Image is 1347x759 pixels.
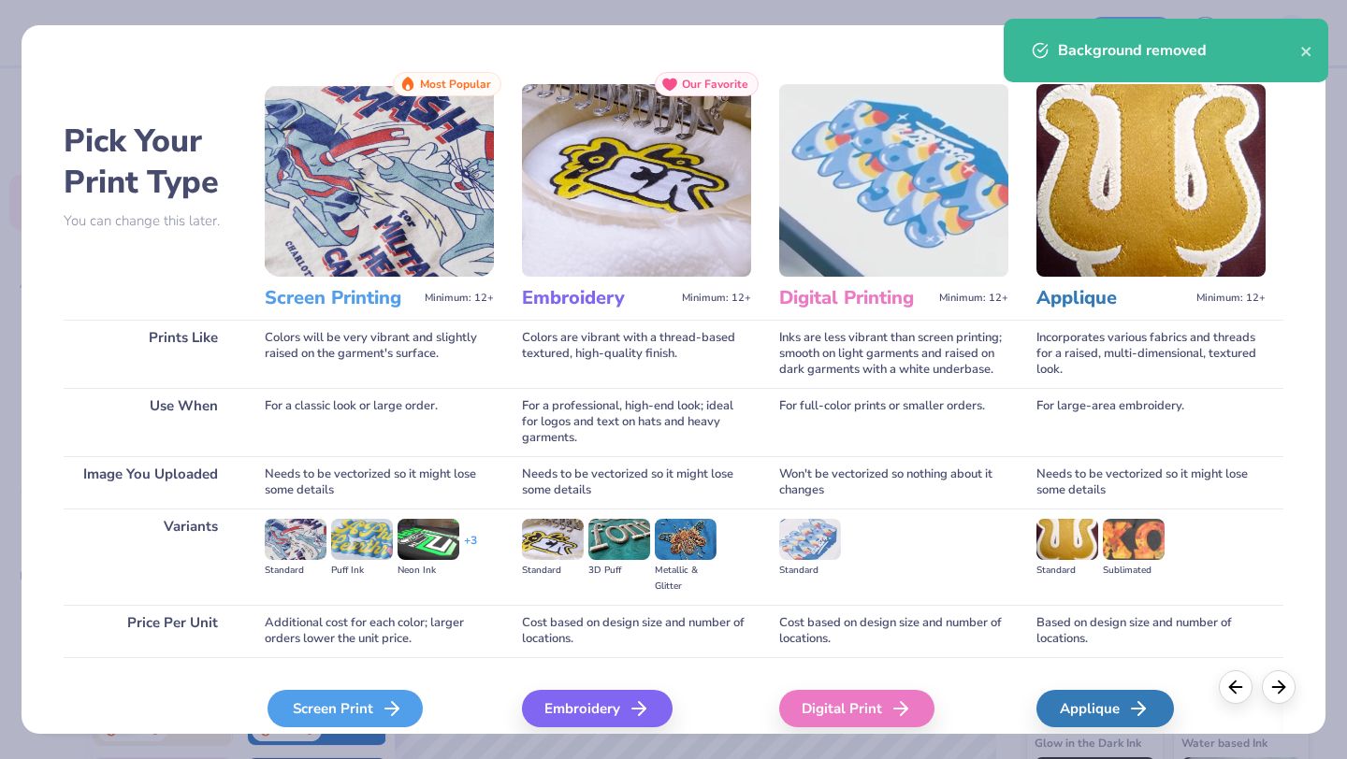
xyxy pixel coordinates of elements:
[1196,292,1266,305] span: Minimum: 12+
[265,563,326,579] div: Standard
[265,320,494,388] div: Colors will be very vibrant and slightly raised on the garment's surface.
[1036,456,1266,508] div: Needs to be vectorized so it might lose some details
[588,519,650,560] img: 3D Puff
[64,508,237,605] div: Variants
[655,563,717,594] div: Metallic & Glitter
[779,605,1008,657] div: Cost based on design size and number of locations.
[64,121,237,203] h2: Pick Your Print Type
[522,84,751,277] img: Embroidery
[522,563,584,579] div: Standard
[779,519,841,560] img: Standard
[779,286,932,310] h3: Digital Printing
[522,519,584,560] img: Standard
[64,388,237,456] div: Use When
[522,731,751,747] span: We'll vectorize your image.
[682,78,748,91] span: Our Favorite
[779,563,841,579] div: Standard
[522,456,751,508] div: Needs to be vectorized so it might lose some details
[464,533,477,565] div: + 3
[1036,563,1098,579] div: Standard
[522,320,751,388] div: Colors are vibrant with a thread-based textured, high-quality finish.
[1300,39,1313,62] button: close
[265,84,494,277] img: Screen Printing
[268,690,423,727] div: Screen Print
[420,78,491,91] span: Most Popular
[331,519,393,560] img: Puff Ink
[265,605,494,657] div: Additional cost for each color; larger orders lower the unit price.
[1036,731,1266,747] span: We'll vectorize your image.
[265,519,326,560] img: Standard
[1103,519,1165,560] img: Sublimated
[1036,519,1098,560] img: Standard
[779,388,1008,456] div: For full-color prints or smaller orders.
[398,519,459,560] img: Neon Ink
[1103,563,1165,579] div: Sublimated
[779,84,1008,277] img: Digital Printing
[939,292,1008,305] span: Minimum: 12+
[1036,605,1266,657] div: Based on design size and number of locations.
[682,292,751,305] span: Minimum: 12+
[522,388,751,456] div: For a professional, high-end look; ideal for logos and text on hats and heavy garments.
[398,563,459,579] div: Neon Ink
[265,731,494,747] span: We'll vectorize your image.
[522,690,673,727] div: Embroidery
[779,456,1008,508] div: Won't be vectorized so nothing about it changes
[64,320,237,388] div: Prints Like
[64,605,237,657] div: Price Per Unit
[522,286,674,310] h3: Embroidery
[779,690,934,727] div: Digital Print
[331,563,393,579] div: Puff Ink
[1036,84,1266,277] img: Applique
[64,456,237,508] div: Image You Uploaded
[425,292,494,305] span: Minimum: 12+
[265,388,494,456] div: For a classic look or large order.
[265,286,417,310] h3: Screen Printing
[522,605,751,657] div: Cost based on design size and number of locations.
[1036,320,1266,388] div: Incorporates various fabrics and threads for a raised, multi-dimensional, textured look.
[265,456,494,508] div: Needs to be vectorized so it might lose some details
[1058,39,1300,62] div: Background removed
[1036,388,1266,456] div: For large-area embroidery.
[655,519,717,560] img: Metallic & Glitter
[1036,286,1189,310] h3: Applique
[64,213,237,229] p: You can change this later.
[588,563,650,579] div: 3D Puff
[1036,690,1174,727] div: Applique
[779,320,1008,388] div: Inks are less vibrant than screen printing; smooth on light garments and raised on dark garments ...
